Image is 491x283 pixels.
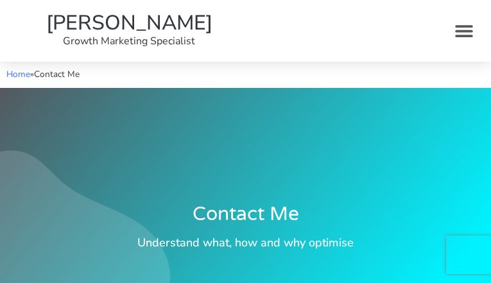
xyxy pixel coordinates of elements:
h3: Understand what, how and why optimise [28,237,463,248]
a: Home [6,68,30,80]
div: Menu Toggle [449,16,478,45]
iframe: Chat Widget [427,221,491,283]
p: Growth Marketing Specialist [13,33,246,49]
h1: Contact Me [28,205,463,224]
span: » [6,68,80,80]
a: [PERSON_NAME] [46,9,212,37]
span: Contact Me [34,68,80,80]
